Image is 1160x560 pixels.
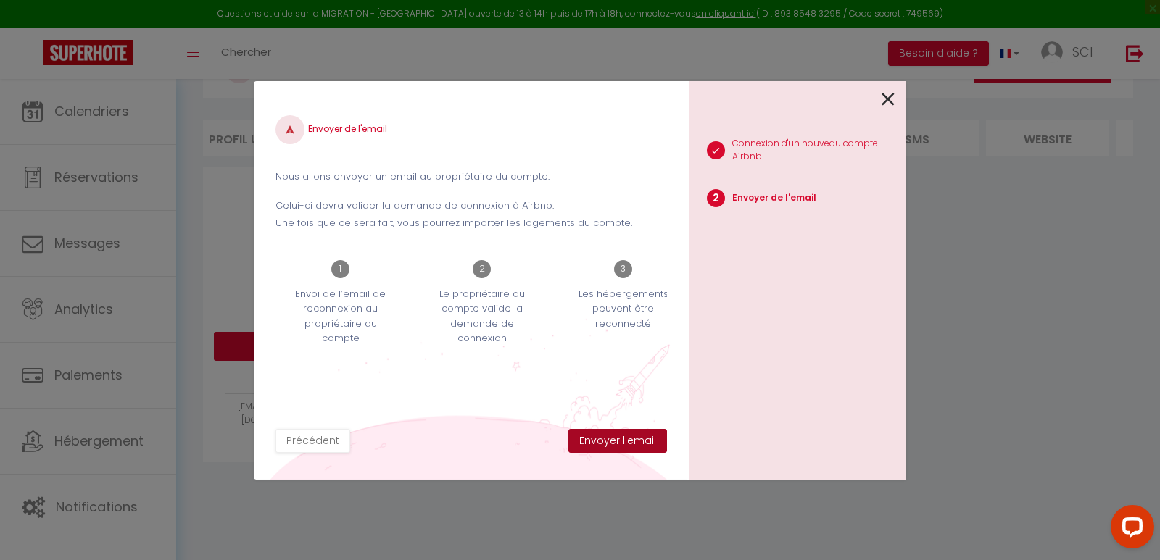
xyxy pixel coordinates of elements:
[275,170,667,184] p: Nous allons envoyer un email au propriétaire du compte.
[568,429,667,454] button: Envoyer l'email
[275,429,350,454] button: Précédent
[568,287,679,331] p: Les hébergements peuvent être reconnecté
[331,260,349,278] span: 1
[275,216,667,230] p: Une fois que ce sera fait, vous pourrez importer les logements du compte.
[732,191,816,205] p: Envoyer de l'email
[275,115,667,144] h4: Envoyer de l'email
[707,189,725,207] span: 2
[275,198,667,213] p: Celui-ci devra valider la demande de connexion à Airbnb.
[732,137,907,164] p: Connexion d'un nouveau compte Airbnb
[473,260,491,278] span: 2
[1099,499,1160,560] iframe: LiveChat chat widget
[426,287,538,346] p: Le propriétaire du compte valide la demande de connexion
[285,287,397,346] p: Envoi de l’email de reconnexion au propriétaire du compte
[614,260,632,278] span: 3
